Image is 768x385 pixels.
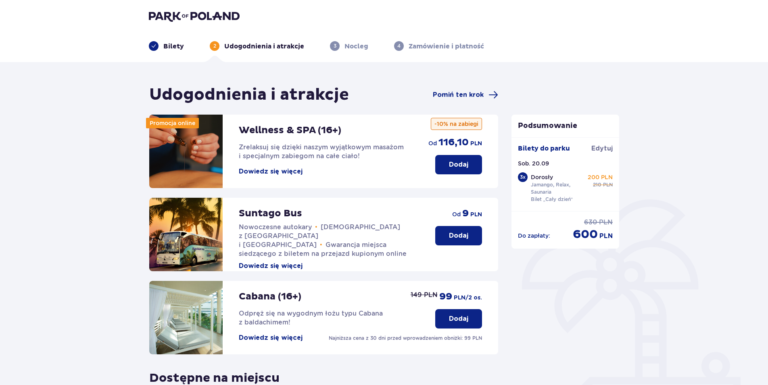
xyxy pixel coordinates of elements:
button: Dodaj [435,155,482,174]
p: 4 [397,42,401,50]
span: • [315,223,317,231]
p: Nocleg [344,42,368,51]
img: Park of Poland logo [149,10,240,22]
p: PLN [470,140,482,148]
p: 3 [334,42,336,50]
p: Sob. 20.09 [518,159,549,167]
p: PLN [599,218,613,227]
p: PLN [599,232,613,241]
span: • [320,241,322,249]
p: Dorosły [531,173,553,181]
p: 200 PLN [588,173,613,181]
p: PLN [603,181,613,188]
p: Suntago Bus [239,207,302,220]
span: [DEMOGRAPHIC_DATA] z [GEOGRAPHIC_DATA] i [GEOGRAPHIC_DATA] [239,223,400,249]
p: Bilety do parku [518,144,570,153]
p: Wellness & SPA (16+) [239,124,341,136]
p: 116,10 [438,136,469,149]
h1: Udogodnienia i atrakcje [149,85,349,105]
p: od [428,139,437,147]
p: Bilety [163,42,184,51]
button: Dowiedz się więcej [239,333,303,342]
p: 9 [462,207,469,220]
p: PLN [470,211,482,219]
button: Dowiedz się więcej [239,167,303,176]
img: attraction [149,115,223,188]
span: Nowoczesne autokary [239,223,312,231]
p: Zamówienie i płatność [409,42,484,51]
p: 2 [213,42,216,50]
p: Dodaj [449,160,468,169]
p: Dodaj [449,231,468,240]
a: Pomiń ten krok [433,90,498,100]
p: Do zapłaty : [518,232,550,240]
p: 210 [593,181,601,188]
button: Dodaj [435,226,482,245]
p: 630 [584,218,597,227]
p: Bilet „Cały dzień” [531,196,573,203]
button: Dowiedz się więcej [239,262,303,270]
p: 99 [439,291,452,303]
p: 600 [573,227,598,242]
span: Zrelaksuj się dzięki naszym wyjątkowym masażom i specjalnym zabiegom na całe ciało! [239,143,404,160]
button: Dodaj [435,309,482,329]
p: -10% na zabiegi [431,118,482,130]
p: Udogodnienia i atrakcje [224,42,304,51]
p: Jamango, Relax, Saunaria [531,181,586,196]
span: Odpręż się na wygodnym łożu typu Cabana z baldachimem! [239,310,383,326]
span: Pomiń ten krok [433,90,484,99]
p: Podsumowanie [511,121,620,131]
p: PLN /2 os. [454,294,482,302]
img: attraction [149,281,223,354]
a: Edytuj [591,144,613,153]
div: Promocja online [146,118,199,128]
div: 3 x [518,172,528,182]
p: od [452,210,461,218]
p: Najniższa cena z 30 dni przed wprowadzeniem obniżki: 99 PLN [329,335,482,342]
p: Dodaj [449,314,468,323]
img: attraction [149,198,223,271]
p: Cabana (16+) [239,291,301,303]
p: 149 PLN [411,291,438,299]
